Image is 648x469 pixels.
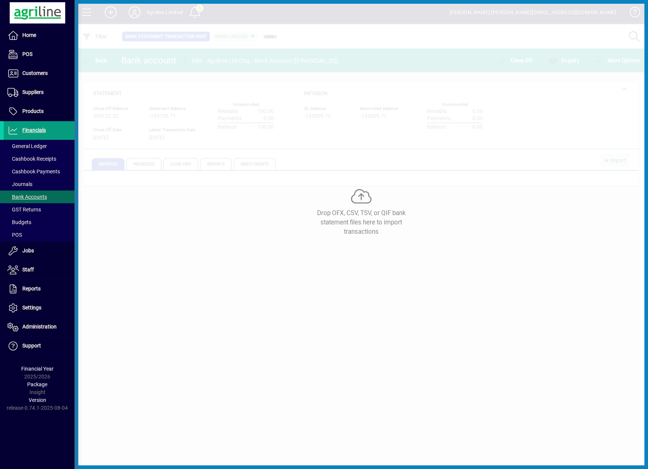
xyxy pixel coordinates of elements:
[22,324,57,330] span: Administration
[21,366,54,372] span: Financial Year
[4,318,75,336] a: Administration
[4,337,75,355] a: Support
[22,305,41,311] span: Settings
[22,343,41,349] span: Support
[4,280,75,298] a: Reports
[4,64,75,83] a: Customers
[22,32,36,38] span: Home
[22,51,32,57] span: POS
[4,26,75,45] a: Home
[29,397,46,403] span: Version
[4,45,75,64] a: POS
[22,267,34,273] span: Staff
[22,89,44,95] span: Suppliers
[4,203,75,216] a: GST Returns
[7,156,56,162] span: Cashbook Receipts
[4,165,75,178] a: Cashbook Payments
[7,181,32,187] span: Journals
[4,191,75,203] a: Bank Accounts
[22,108,44,114] span: Products
[4,83,75,102] a: Suppliers
[7,207,41,213] span: GST Returns
[22,248,34,254] span: Jobs
[22,286,41,292] span: Reports
[4,140,75,152] a: General Ledger
[4,178,75,191] a: Journals
[22,70,48,76] span: Customers
[4,299,75,317] a: Settings
[7,219,31,225] span: Budgets
[4,242,75,260] a: Jobs
[7,232,22,238] span: POS
[4,229,75,241] a: POS
[4,102,75,121] a: Products
[4,216,75,229] a: Budgets
[7,143,47,149] span: General Ledger
[7,169,60,174] span: Cashbook Payments
[4,261,75,279] a: Staff
[4,152,75,165] a: Cashbook Receipts
[27,381,47,387] span: Package
[7,194,47,200] span: Bank Accounts
[22,127,46,133] span: Financials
